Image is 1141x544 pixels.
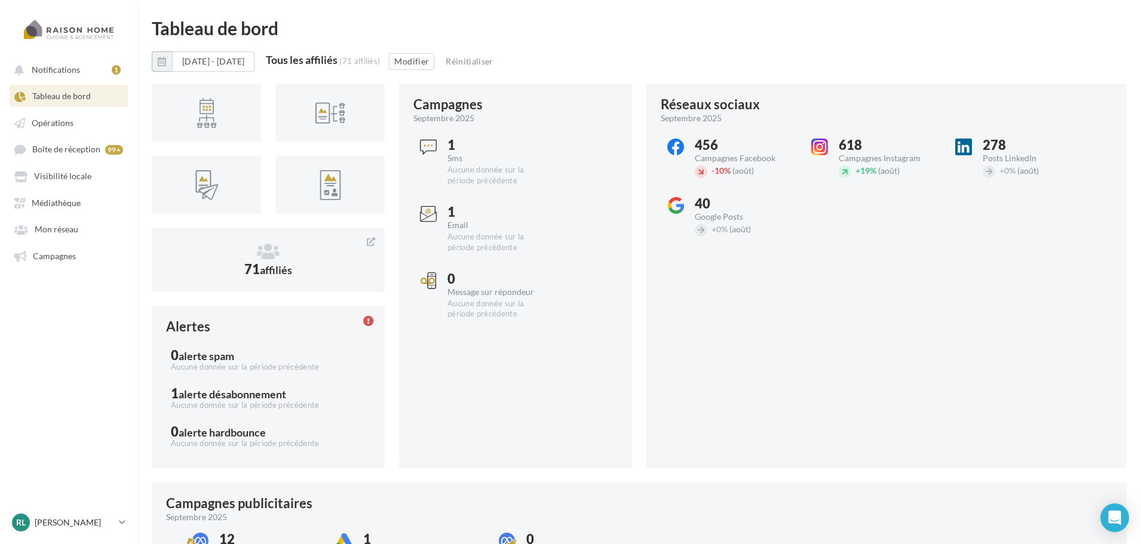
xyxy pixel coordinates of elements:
div: Sms [447,154,547,162]
div: 278 [983,139,1082,152]
div: 0 [447,272,547,285]
span: Opérations [32,118,73,128]
div: Aucune donnée sur la période précédente [171,438,366,449]
div: Campagnes [413,98,483,111]
div: 99+ [105,145,123,155]
div: 456 [695,139,795,152]
a: Visibilité locale [7,165,130,186]
span: - [711,165,714,176]
span: (août) [732,165,754,176]
a: Tableau de bord [7,85,130,106]
span: affiliés [260,263,292,276]
div: Aucune donnée sur la période précédente [171,400,366,411]
span: Tableau de bord [32,91,91,102]
span: Médiathèque [32,198,81,208]
button: Réinitialiser [441,54,498,69]
span: Notifications [32,64,80,75]
span: + [711,224,716,234]
div: Aucune donnée sur la période précédente [447,232,547,253]
div: Campagnes Instagram [839,154,938,162]
div: alerte hardbounce [179,427,266,438]
span: (août) [878,165,900,176]
span: 10% [711,165,731,176]
span: + [999,165,1004,176]
button: Modifier [389,53,434,70]
div: Message sur répondeur [447,288,547,296]
div: Open Intercom Messenger [1100,503,1129,532]
div: alerte spam [179,351,234,361]
span: septembre 2025 [661,112,722,124]
span: septembre 2025 [166,511,227,523]
a: Opérations [7,112,130,133]
a: Campagnes [7,245,130,266]
div: 1 [171,387,366,400]
div: Aucune donnée sur la période précédente [447,299,547,320]
span: Boîte de réception [32,145,100,155]
div: 618 [839,139,938,152]
span: 0% [999,165,1016,176]
button: [DATE] - [DATE] [172,51,254,72]
span: (août) [1017,165,1039,176]
div: 40 [695,197,795,210]
span: + [855,165,860,176]
span: Campagnes [33,251,76,261]
div: 1 [447,139,547,152]
span: Visibilité locale [34,171,91,182]
div: Email [447,221,547,229]
div: Google Posts [695,213,795,221]
div: alerte désabonnement [179,389,286,399]
div: Tous les affiliés [266,54,338,65]
span: 19% [855,165,876,176]
div: Alertes [166,320,210,333]
div: 0 [171,349,366,362]
div: Posts LinkedIn [983,154,1082,162]
div: Campagnes publicitaires [166,497,312,510]
div: Tableau de bord [152,19,1127,37]
div: 0 [171,425,366,438]
span: 0% [711,224,728,234]
a: Boîte de réception 99+ [7,138,130,160]
a: Médiathèque [7,192,130,213]
span: 71 [244,261,292,277]
button: Notifications 1 [7,59,125,80]
div: Aucune donnée sur la période précédente [171,362,366,373]
div: 1 [447,205,547,219]
div: Réseaux sociaux [661,98,760,111]
button: [DATE] - [DATE] [152,51,254,72]
p: [PERSON_NAME] [35,517,114,528]
span: (août) [729,224,751,234]
span: Mon réseau [35,225,78,235]
div: 1 [112,65,121,75]
div: Campagnes Facebook [695,154,795,162]
a: Mon réseau [7,218,130,239]
a: RL [PERSON_NAME] [10,511,128,534]
span: RL [16,517,26,528]
span: septembre 2025 [413,112,474,124]
div: (71 affiliés) [339,56,380,66]
div: Aucune donnée sur la période précédente [447,165,547,186]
